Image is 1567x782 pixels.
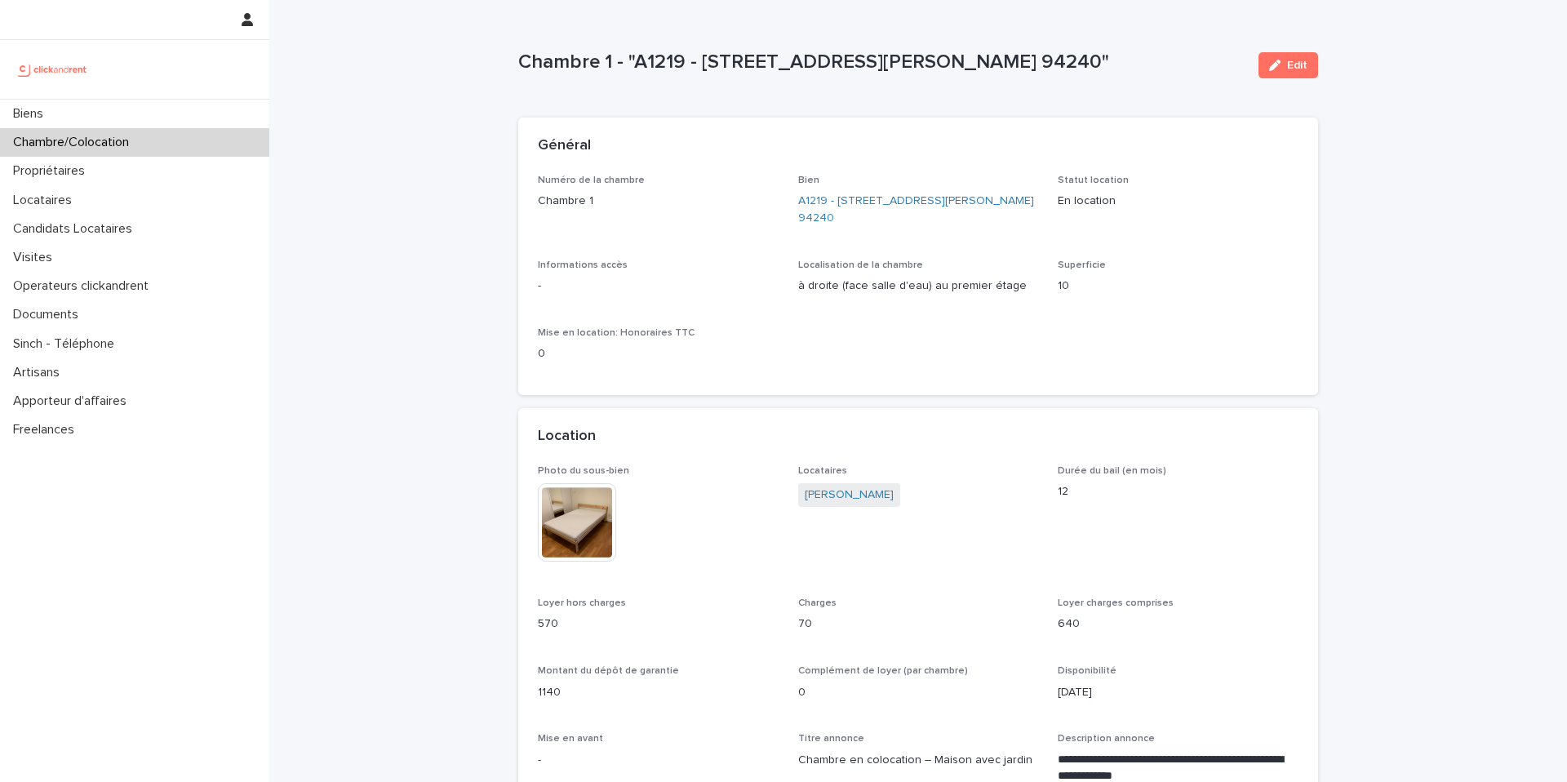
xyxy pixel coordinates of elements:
h2: Général [538,137,591,155]
span: Bien [798,176,819,185]
span: Informations accès [538,260,628,270]
p: Candidats Locataires [7,221,145,237]
p: [DATE] [1058,684,1298,701]
p: 10 [1058,278,1298,295]
p: Locataires [7,193,85,208]
p: Propriétaires [7,163,98,179]
p: Biens [7,106,56,122]
p: Freelances [7,422,87,438]
p: Chambre/Colocation [7,135,142,150]
span: Loyer hors charges [538,598,626,608]
p: 12 [1058,483,1298,500]
p: Chambre en colocation – Maison avec jardin [798,752,1039,769]
span: Statut location [1058,176,1129,185]
p: Artisans [7,365,73,380]
span: Edit [1287,60,1307,71]
a: A1219 - [STREET_ADDRESS][PERSON_NAME] 94240 [798,193,1039,227]
p: Chambre 1 [538,193,779,210]
span: Titre annonce [798,734,864,744]
span: Photo du sous-bien [538,466,629,476]
span: Disponibilité [1058,666,1116,676]
p: Operateurs clickandrent [7,278,162,294]
p: Chambre 1 - "A1219 - [STREET_ADDRESS][PERSON_NAME] 94240" [518,51,1245,74]
p: Documents [7,307,91,322]
p: 0 [538,345,779,362]
span: Description annonce [1058,734,1155,744]
p: 570 [538,615,779,633]
p: En location [1058,193,1298,210]
span: Superficie [1058,260,1106,270]
span: Numéro de la chambre [538,176,645,185]
span: Localisation de la chambre [798,260,923,270]
p: Visites [7,250,65,265]
span: Mise en avant [538,734,603,744]
p: - [538,278,779,295]
p: - [538,752,779,769]
p: 640 [1058,615,1298,633]
a: [PERSON_NAME] [805,487,894,504]
span: Complément de loyer (par chambre) [798,666,968,676]
p: Apporteur d'affaires [7,393,140,409]
span: Loyer charges comprises [1058,598,1174,608]
button: Edit [1258,52,1318,78]
img: UCB0brd3T0yccxBKYDjQ [13,53,92,86]
p: Sinch - Téléphone [7,336,127,352]
p: à droite (face salle d'eau) au premier étage [798,278,1039,295]
h2: Location [538,428,596,446]
span: Charges [798,598,837,608]
span: Montant du dépôt de garantie [538,666,679,676]
p: 1140 [538,684,779,701]
span: Locataires [798,466,847,476]
span: Durée du bail (en mois) [1058,466,1166,476]
p: 0 [798,684,1039,701]
p: 70 [798,615,1039,633]
span: Mise en location: Honoraires TTC [538,328,695,338]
